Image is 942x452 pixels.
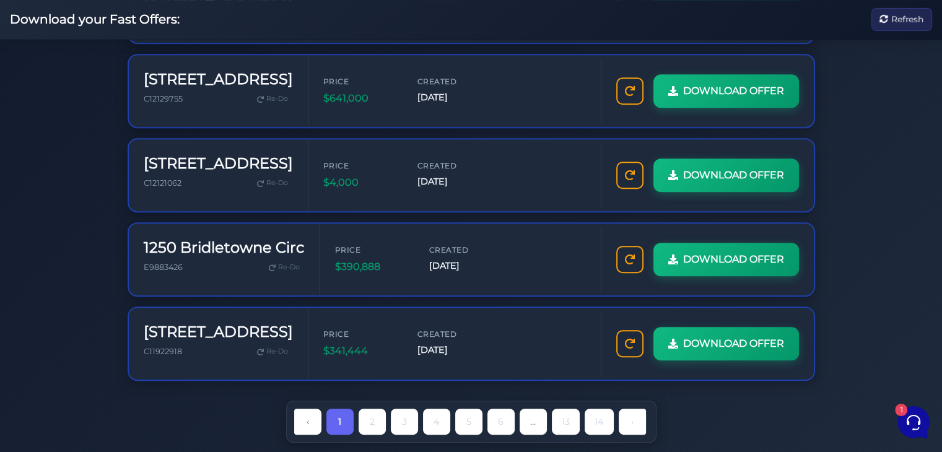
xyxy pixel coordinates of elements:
h3: [STREET_ADDRESS] [144,155,293,173]
a: 6 [487,409,515,435]
a: Open Help Center [154,224,228,233]
span: Price [323,328,398,340]
span: 1 [124,337,133,346]
a: 5 [455,409,482,435]
button: Help [162,338,238,367]
span: [DATE] [417,90,492,105]
span: Price [323,160,398,172]
span: C11922918 [144,347,182,356]
a: 4 [423,409,450,435]
p: You: Yes it doesnt show up on mls [52,152,196,164]
span: E9883426 [144,263,183,272]
span: Re-Do [278,262,300,273]
span: C12121062 [144,178,181,188]
input: Search for an Article... [28,250,203,263]
img: dark [29,143,44,158]
span: Re-Do [266,93,288,105]
a: DOWNLOAD OFFER [653,74,799,108]
a: 3 [391,409,418,435]
p: Help [192,355,208,367]
span: $4,000 [323,175,398,191]
button: Refresh [871,8,932,31]
h3: 1250 Bridletowne Circ [144,239,305,257]
span: $341,444 [323,343,398,359]
span: Fast Offers Support [52,89,188,102]
a: DOWNLOAD OFFER [653,243,799,276]
p: Messages [107,355,142,367]
a: Re-Do [264,259,305,276]
span: Start a Conversation [89,181,173,191]
span: Re-Do [266,178,288,189]
p: Hi [PERSON_NAME], will help you set that up [DATE] sorry we got a new ai support system and it mu... [52,104,188,116]
span: [DATE] [417,343,492,357]
span: Created [417,328,492,340]
a: 13 [552,409,580,435]
a: Re-Do [252,175,293,191]
span: Price [335,244,409,256]
p: [DATE] [204,137,228,148]
a: 14 [585,409,614,435]
a: See all [200,69,228,79]
span: [DATE] [429,259,504,273]
a: DOWNLOAD OFFER [653,159,799,192]
span: DOWNLOAD OFFER [683,336,784,352]
h2: Hello [PERSON_NAME] 👋 [10,10,208,50]
button: Start a Conversation [20,174,228,199]
iframe: Customerly Messenger Launcher [895,404,932,441]
h3: [STREET_ADDRESS] [144,71,293,89]
p: Home [37,355,58,367]
a: Re-Do [252,91,293,107]
span: Created [417,76,492,87]
a: Next » [619,409,646,435]
span: DOWNLOAD OFFER [683,83,784,99]
span: DOWNLOAD OFFER [683,251,784,267]
span: Re-Do [266,346,288,357]
button: Home [10,338,86,367]
span: Find an Answer [20,224,84,233]
span: 1 [326,409,354,435]
img: dark [20,90,45,115]
span: $390,888 [335,259,409,275]
p: 11mo ago [196,89,228,100]
a: 2 [359,409,386,435]
li: « Previous [294,409,324,435]
a: Fast Offers SupportHi [PERSON_NAME], will help you set that up [DATE] sorry we got a new ai suppo... [15,84,233,121]
span: Your Conversations [20,69,100,79]
a: DOWNLOAD OFFER [653,327,799,360]
span: [DATE] [417,175,492,189]
button: 1Messages [86,338,162,367]
span: Created [417,160,492,172]
a: Re-Do [252,344,293,360]
span: Created [429,244,504,256]
span: $641,000 [323,90,398,106]
span: DOWNLOAD OFFER [683,167,784,183]
span: Fast Offers [52,137,196,149]
span: Refresh [891,13,923,27]
span: C12129755 [144,94,183,103]
a: Fast OffersYou:Yes it doesnt show up on mls[DATE] [15,132,233,169]
h2: Download your Fast Offers: [10,12,180,27]
span: Price [323,76,398,87]
img: dark [20,143,35,158]
h3: [STREET_ADDRESS] [144,323,293,341]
